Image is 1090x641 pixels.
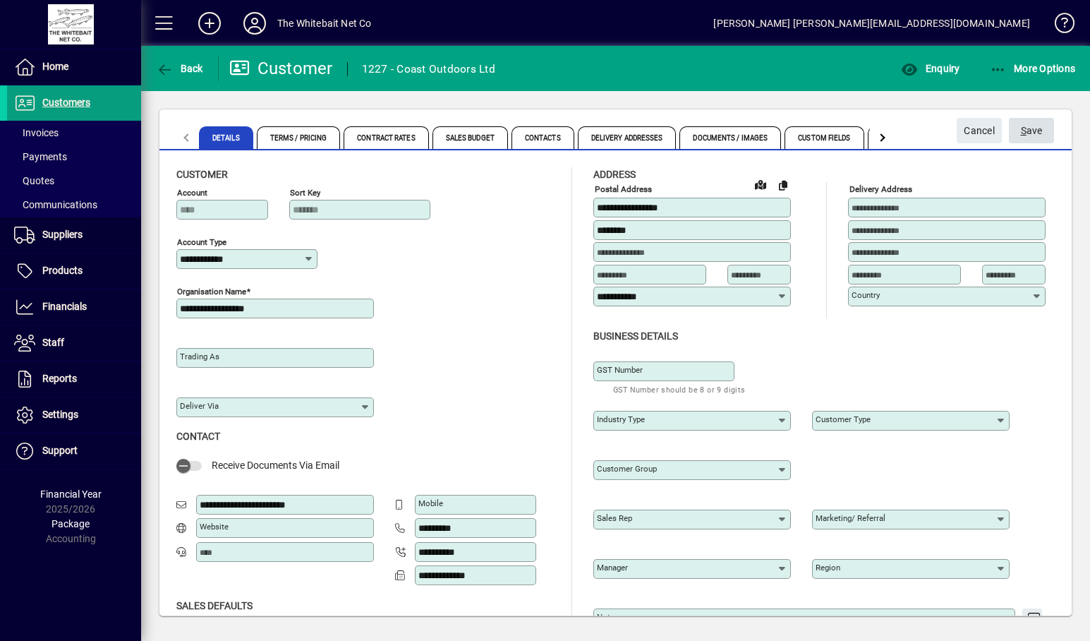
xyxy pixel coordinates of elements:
[597,612,619,622] mat-label: Notes
[42,337,64,348] span: Staff
[432,126,508,149] span: Sales Budget
[156,63,203,74] span: Back
[852,290,880,300] mat-label: Country
[679,126,781,149] span: Documents / Images
[597,513,632,523] mat-label: Sales rep
[897,56,963,81] button: Enquiry
[229,57,333,80] div: Customer
[232,11,277,36] button: Profile
[14,175,54,186] span: Quotes
[7,217,141,253] a: Suppliers
[7,49,141,85] a: Home
[816,414,871,424] mat-label: Customer type
[986,56,1079,81] button: More Options
[1009,118,1054,143] button: Save
[990,63,1076,74] span: More Options
[14,151,67,162] span: Payments
[597,365,643,375] mat-label: GST Number
[901,63,959,74] span: Enquiry
[290,188,320,198] mat-label: Sort key
[7,361,141,397] a: Reports
[277,12,372,35] div: The Whitebait Net Co
[42,97,90,108] span: Customers
[593,330,678,342] span: Business details
[176,431,220,442] span: Contact
[1021,125,1027,136] span: S
[597,563,628,573] mat-label: Manager
[344,126,428,149] span: Contract Rates
[868,126,928,149] span: Prompts
[964,119,995,143] span: Cancel
[7,253,141,289] a: Products
[177,188,207,198] mat-label: Account
[816,513,885,523] mat-label: Marketing/ Referral
[957,118,1002,143] button: Cancel
[180,401,219,411] mat-label: Deliver via
[511,126,574,149] span: Contacts
[713,12,1030,35] div: [PERSON_NAME] [PERSON_NAME][EMAIL_ADDRESS][DOMAIN_NAME]
[578,126,677,149] span: Delivery Addresses
[176,169,228,180] span: Customer
[7,193,141,217] a: Communications
[597,464,657,474] mat-label: Customer group
[257,126,341,149] span: Terms / Pricing
[177,287,246,296] mat-label: Organisation name
[749,173,772,196] a: View on map
[212,460,339,471] span: Receive Documents Via Email
[362,58,495,80] div: 1227 - Coast Outdoors Ltd
[42,265,83,276] span: Products
[772,174,794,196] button: Copy to Delivery address
[7,121,141,145] a: Invoices
[7,433,141,469] a: Support
[141,56,219,81] app-page-header-button: Back
[180,352,219,361] mat-label: Trading as
[42,229,83,240] span: Suppliers
[7,169,141,193] a: Quotes
[200,522,229,532] mat-label: Website
[1044,3,1072,49] a: Knowledge Base
[187,11,232,36] button: Add
[14,127,59,138] span: Invoices
[785,126,864,149] span: Custom Fields
[176,600,253,611] span: Sales defaults
[597,414,645,424] mat-label: Industry type
[199,126,253,149] span: Details
[593,169,636,180] span: Address
[7,397,141,433] a: Settings
[7,145,141,169] a: Payments
[418,498,443,508] mat-label: Mobile
[42,61,68,72] span: Home
[42,301,87,312] span: Financials
[1021,119,1043,143] span: ave
[816,563,840,573] mat-label: Region
[7,325,141,361] a: Staff
[42,445,78,456] span: Support
[42,409,78,420] span: Settings
[177,237,226,247] mat-label: Account Type
[152,56,207,81] button: Back
[613,381,746,397] mat-hint: GST Number should be 8 or 9 digits
[52,518,90,529] span: Package
[14,199,97,210] span: Communications
[40,489,102,500] span: Financial Year
[42,373,77,384] span: Reports
[7,289,141,325] a: Financials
